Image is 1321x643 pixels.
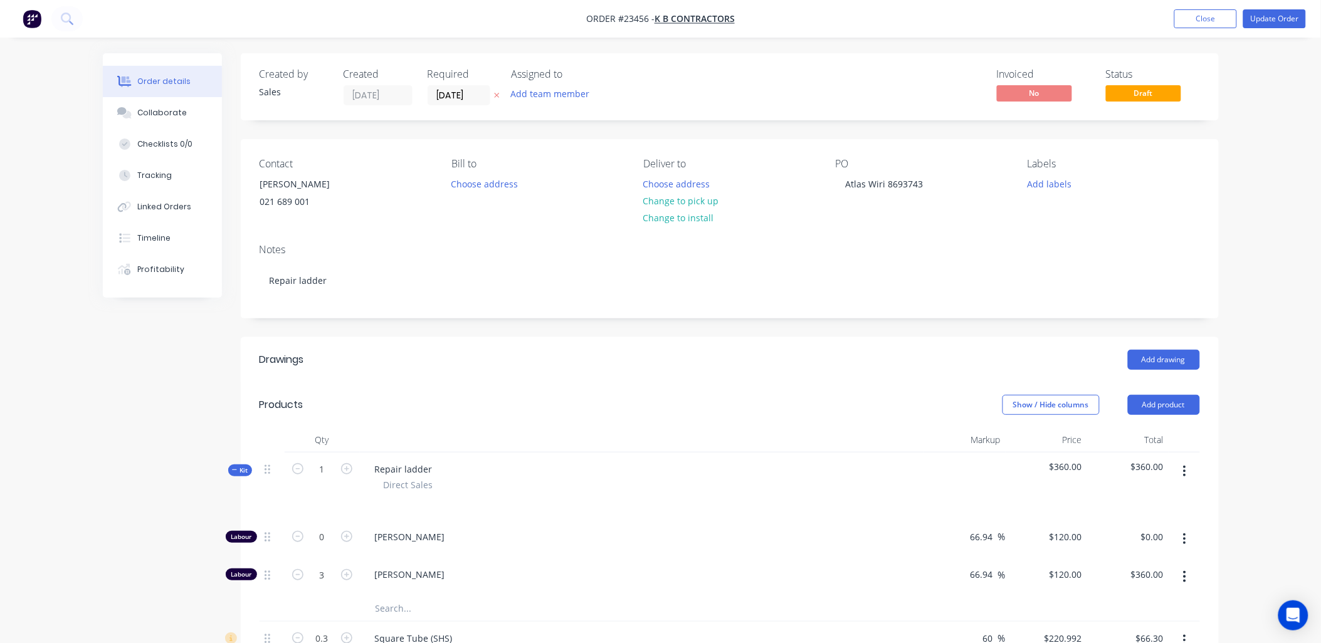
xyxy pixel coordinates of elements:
div: Labour [226,531,257,543]
button: Add team member [512,85,597,102]
button: Update Order [1243,9,1306,28]
div: Timeline [137,233,171,244]
button: Linked Orders [103,191,222,222]
button: Change to pick up [636,192,725,209]
div: Notes [260,244,1200,256]
span: Kit [232,466,248,475]
button: Timeline [103,222,222,254]
div: Markup [924,427,1006,452]
div: Qty [285,427,360,452]
div: [PERSON_NAME] [260,175,364,193]
div: Created [344,68,413,80]
div: 021 689 001 [260,193,364,211]
a: K B contractors [655,13,735,25]
button: Checklists 0/0 [103,128,222,160]
span: Direct Sales [384,478,433,491]
button: Change to install [636,209,720,226]
div: Repair ladder [260,261,1200,300]
button: Close [1174,9,1237,28]
span: % [998,530,1006,544]
span: $360.00 [1092,460,1164,473]
button: Tracking [103,160,222,191]
div: Invoiced [997,68,1091,80]
div: Contact [260,158,431,170]
div: Repair ladder [365,460,443,478]
button: Profitability [103,254,222,285]
span: [PERSON_NAME] [375,530,919,543]
button: Order details [103,66,222,97]
div: Status [1106,68,1200,80]
span: Draft [1106,85,1181,101]
button: Show / Hide columns [1003,395,1100,415]
button: Choose address [445,175,525,192]
button: Add team member [504,85,596,102]
div: Created by [260,68,329,80]
div: Open Intercom Messenger [1278,600,1308,630]
div: Total [1087,427,1169,452]
div: Products [260,397,303,412]
input: Search... [375,596,626,621]
span: No [997,85,1072,101]
div: Kit [228,464,252,476]
div: Bill to [451,158,623,170]
div: Order details [137,76,191,87]
div: Collaborate [137,107,187,118]
div: Checklists 0/0 [137,139,192,150]
button: Add product [1128,395,1200,415]
div: Required [428,68,497,80]
div: Drawings [260,352,304,367]
div: Labels [1028,158,1199,170]
div: Deliver to [643,158,815,170]
span: % [998,568,1006,582]
div: Assigned to [512,68,637,80]
span: [PERSON_NAME] [375,568,919,581]
div: Linked Orders [137,201,191,212]
button: Add labels [1021,175,1078,192]
div: Atlas Wiri 8693743 [836,175,934,193]
div: Profitability [137,264,184,275]
div: Labour [226,568,257,580]
div: PO [836,158,1008,170]
button: Choose address [636,175,717,192]
div: Tracking [137,170,172,181]
button: Add drawing [1128,350,1200,370]
div: [PERSON_NAME]021 689 001 [250,175,375,215]
div: Sales [260,85,329,98]
div: Price [1006,427,1087,452]
span: $360.00 [1011,460,1082,473]
img: Factory [23,9,41,28]
button: Collaborate [103,97,222,128]
span: Order #23456 - [586,13,655,25]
